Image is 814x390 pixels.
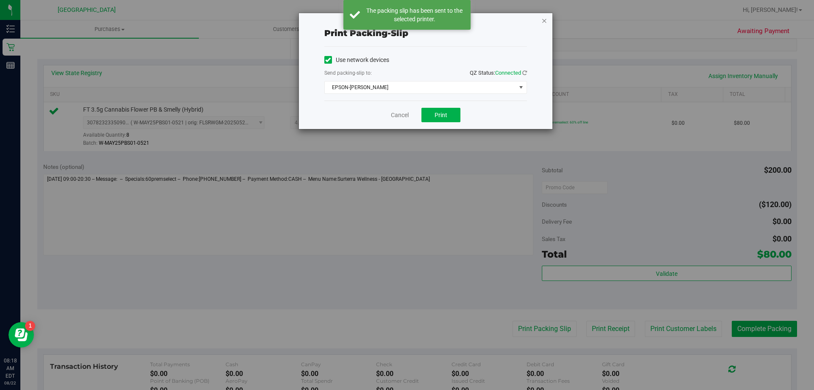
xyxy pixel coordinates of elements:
span: Print [435,112,447,118]
span: QZ Status: [470,70,527,76]
span: Print packing-slip [324,28,408,38]
iframe: Resource center [8,322,34,348]
label: Send packing-slip to: [324,69,372,77]
label: Use network devices [324,56,389,65]
div: The packing slip has been sent to the selected printer. [365,6,464,23]
span: EPSON-[PERSON_NAME] [325,81,516,93]
span: select [516,81,526,93]
a: Cancel [391,111,409,120]
button: Print [421,108,460,122]
iframe: Resource center unread badge [25,321,35,331]
span: Connected [495,70,521,76]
